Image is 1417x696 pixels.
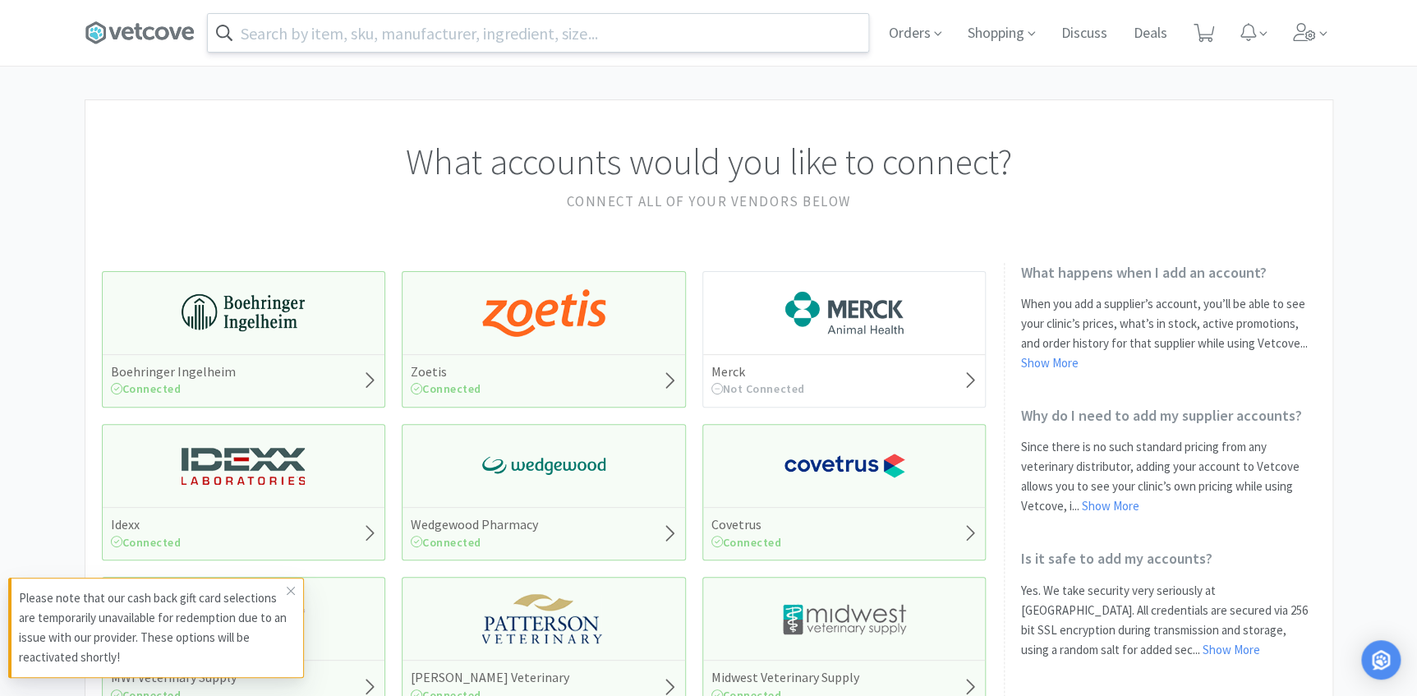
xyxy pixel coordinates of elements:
[208,14,868,52] input: Search by item, sku, manufacturer, ingredient, size...
[1361,640,1401,680] div: Open Intercom Messenger
[711,381,805,396] span: Not Connected
[102,191,1316,213] h2: Connect all of your vendors below
[1021,581,1316,660] p: Yes. We take security very seriously at [GEOGRAPHIC_DATA]. All credentials are secured via 256 bi...
[411,669,569,686] h5: [PERSON_NAME] Veterinary
[482,288,605,338] img: a673e5ab4e5e497494167fe422e9a3ab.png
[1055,26,1114,41] a: Discuss
[1021,263,1316,282] h2: What happens when I add an account?
[711,516,782,533] h5: Covetrus
[19,588,287,667] p: Please note that our cash back gift card selections are temporarily unavailable for redemption du...
[182,288,305,338] img: 730db3968b864e76bcafd0174db25112_22.png
[711,669,859,686] h5: Midwest Veterinary Supply
[411,516,538,533] h5: Wedgewood Pharmacy
[1021,406,1316,425] h2: Why do I need to add my supplier accounts?
[1021,294,1316,373] p: When you add a supplier’s account, you’ll be able to see your clinic’s prices, what’s in stock, a...
[783,441,906,491] img: 77fca1acd8b6420a9015268ca798ef17_1.png
[111,535,182,550] span: Connected
[482,594,605,643] img: f5e969b455434c6296c6d81ef179fa71_3.png
[411,381,481,396] span: Connected
[1021,355,1079,371] a: Show More
[1082,498,1139,514] a: Show More
[411,363,481,380] h5: Zoetis
[482,441,605,491] img: e40baf8987b14801afb1611fffac9ca4_8.png
[111,516,182,533] h5: Idexx
[1021,549,1316,568] h2: Is it safe to add my accounts?
[711,535,782,550] span: Connected
[111,363,236,380] h5: Boehringer Ingelheim
[783,288,906,338] img: 6d7abf38e3b8462597f4a2f88dede81e_176.png
[1203,642,1260,657] a: Show More
[711,363,805,380] h5: Merck
[1127,26,1174,41] a: Deals
[783,594,906,643] img: 4dd14cff54a648ac9e977f0c5da9bc2e_5.png
[102,133,1316,191] h1: What accounts would you like to connect?
[411,535,481,550] span: Connected
[1021,437,1316,516] p: Since there is no such standard pricing from any veterinary distributor, adding your account to V...
[182,441,305,491] img: 13250b0087d44d67bb1668360c5632f9_13.png
[111,381,182,396] span: Connected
